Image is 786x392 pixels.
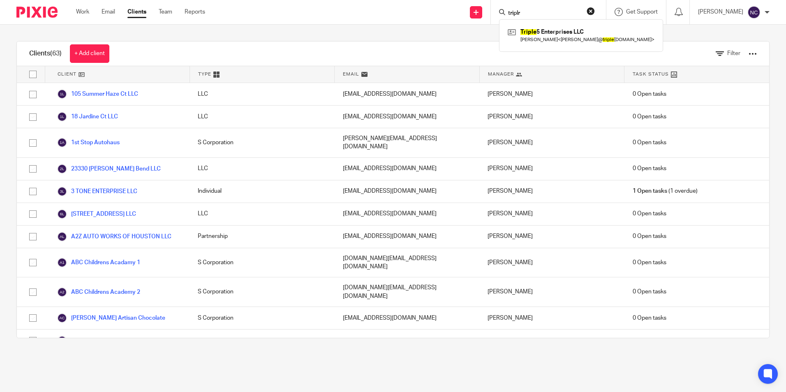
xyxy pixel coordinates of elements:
span: 0 Open tasks [633,210,666,218]
a: 18 Jardine Ct LLC [57,112,118,122]
div: [PERSON_NAME] [PERSON_NAME] [479,330,624,352]
div: [PERSON_NAME] [479,226,624,248]
div: S Corporation [190,307,334,329]
img: svg%3E [57,112,67,122]
a: [STREET_ADDRESS] LLC [57,209,136,219]
div: [PERSON_NAME] [479,83,624,105]
span: 0 Open tasks [633,314,666,322]
img: svg%3E [57,336,67,346]
div: [PERSON_NAME] [479,277,624,307]
p: [PERSON_NAME] [698,8,743,16]
img: svg%3E [57,164,67,174]
div: [EMAIL_ADDRESS][DOMAIN_NAME] [335,83,479,105]
span: 1 Open tasks [633,187,667,195]
a: [PERSON_NAME] Artisan Chocolate [57,313,165,323]
div: [PERSON_NAME] [479,128,624,157]
h1: Clients [29,49,62,58]
div: LLC [190,106,334,128]
div: [EMAIL_ADDRESS][DOMAIN_NAME] [335,106,479,128]
input: Select all [25,67,41,82]
span: 0 Open tasks [633,164,666,173]
span: Filter [727,51,740,56]
span: Email [343,71,359,78]
a: Email [102,8,115,16]
div: LLC [190,83,334,105]
div: [PERSON_NAME] [479,180,624,203]
span: 0 Open tasks [633,337,666,345]
a: Clients [127,8,146,16]
img: svg%3E [57,313,67,323]
a: A2Z AUTO WORKS OF HOUSTON LLC [57,232,171,242]
div: [PERSON_NAME] [479,106,624,128]
span: (63) [50,50,62,57]
span: Task Status [633,71,669,78]
div: [EMAIL_ADDRESS][DOMAIN_NAME] [335,226,479,248]
div: LLC [190,158,334,180]
span: 0 Open tasks [633,138,666,147]
div: Individual [190,180,334,203]
a: 1st Stop Autohaus [57,138,120,148]
div: [EMAIL_ADDRESS][DOMAIN_NAME] [335,330,479,352]
div: [EMAIL_ADDRESS][DOMAIN_NAME] [335,307,479,329]
img: svg%3E [747,6,761,19]
img: svg%3E [57,138,67,148]
div: [DOMAIN_NAME][EMAIL_ADDRESS][DOMAIN_NAME] [335,248,479,277]
div: S Corporation [190,248,334,277]
a: ABC Childrens Academy 2 [57,287,140,297]
a: 3 TONE ENTERPRISE LLC [57,187,137,196]
img: svg%3E [57,258,67,267]
span: 0 Open tasks [633,113,666,121]
a: Work [76,8,89,16]
img: Pixie [16,7,58,18]
button: Clear [587,7,595,15]
a: 23330 [PERSON_NAME] Bend LLC [57,164,161,174]
span: Manager [488,71,514,78]
a: ABC Childrens Acadamy 1 [57,258,140,267]
a: Armen's Solutions LLC [57,336,130,346]
img: svg%3E [57,232,67,242]
a: Reports [185,8,205,16]
input: Search [507,10,581,17]
div: [EMAIL_ADDRESS][DOMAIN_NAME] [335,180,479,203]
span: Get Support [626,9,658,15]
span: 0 Open tasks [633,258,666,267]
div: S Corporation [190,277,334,307]
span: Client [58,71,76,78]
span: 0 Open tasks [633,232,666,240]
img: svg%3E [57,187,67,196]
img: svg%3E [57,89,67,99]
img: svg%3E [57,287,67,297]
span: (1 overdue) [633,187,698,195]
div: LLC [190,203,334,225]
div: Individual [190,330,334,352]
div: [EMAIL_ADDRESS][DOMAIN_NAME] [335,158,479,180]
div: [PERSON_NAME] [479,248,624,277]
div: [PERSON_NAME] [479,203,624,225]
div: [PERSON_NAME] [479,307,624,329]
div: Partnership [190,226,334,248]
div: [EMAIL_ADDRESS][DOMAIN_NAME] [335,203,479,225]
div: [PERSON_NAME][EMAIL_ADDRESS][DOMAIN_NAME] [335,128,479,157]
a: Team [159,8,172,16]
span: Type [198,71,211,78]
a: + Add client [70,44,109,63]
div: [PERSON_NAME] [479,158,624,180]
div: [DOMAIN_NAME][EMAIL_ADDRESS][DOMAIN_NAME] [335,277,479,307]
span: 0 Open tasks [633,90,666,98]
a: 105 Summer Haze Ct LLC [57,89,138,99]
span: 0 Open tasks [633,288,666,296]
div: S Corporation [190,128,334,157]
img: svg%3E [57,209,67,219]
